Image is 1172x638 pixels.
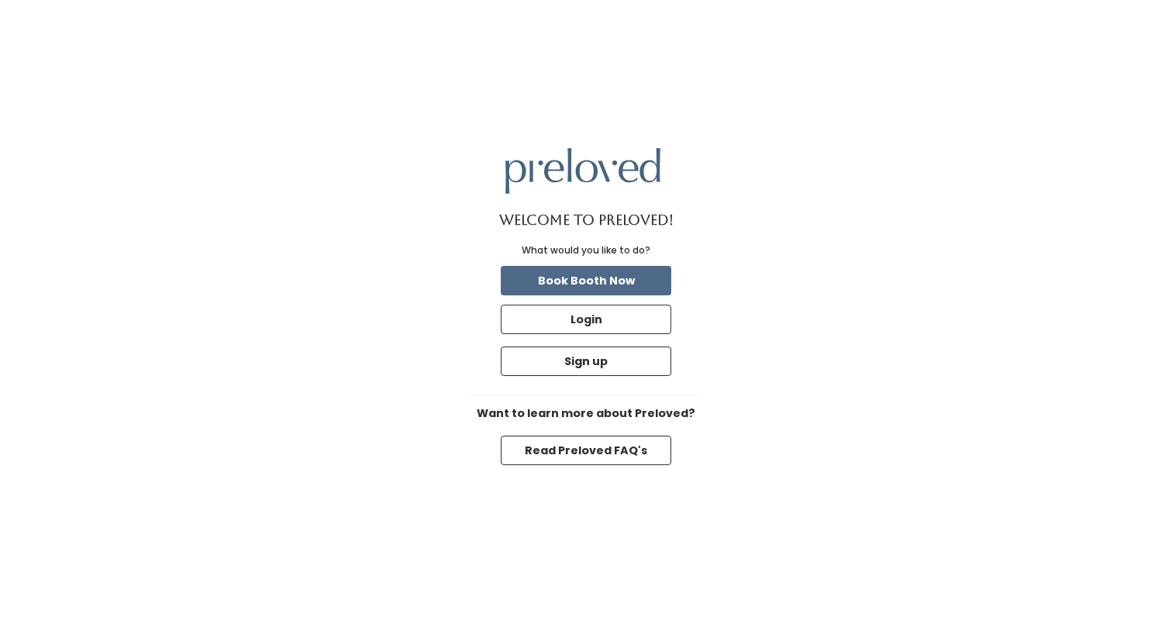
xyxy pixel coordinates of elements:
button: Read Preloved FAQ's [501,436,671,465]
h6: Want to learn more about Preloved? [470,408,702,420]
a: Sign up [498,343,674,379]
button: Book Booth Now [501,266,671,295]
a: Login [498,302,674,337]
button: Login [501,305,671,334]
img: preloved logo [505,148,660,194]
button: Sign up [501,347,671,376]
div: What would you like to do? [522,243,650,257]
h1: Welcome to Preloved! [499,212,674,228]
